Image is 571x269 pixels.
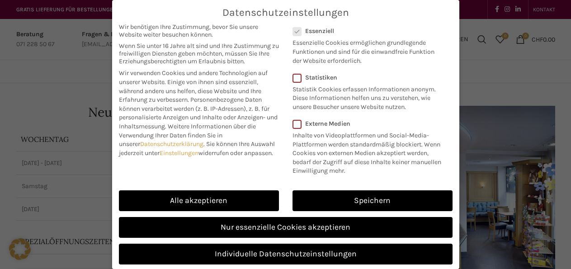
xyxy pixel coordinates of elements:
span: Weitere Informationen über die Verwendung Ihrer Daten finden Sie in unserer . [119,123,256,148]
a: Nur essenzielle Cookies akzeptieren [119,217,453,238]
a: Alle akzeptieren [119,190,279,211]
label: Statistiken [293,74,441,81]
p: Inhalte von Videoplattformen und Social-Media-Plattformen werden standardmäßig blockiert. Wenn Co... [293,127,447,175]
a: Speichern [293,190,453,211]
span: Personenbezogene Daten können verarbeitet werden (z. B. IP-Adressen), z. B. für personalisierte A... [119,96,278,130]
span: Wenn Sie unter 16 Jahre alt sind und Ihre Zustimmung zu freiwilligen Diensten geben möchten, müss... [119,42,279,65]
p: Essenzielle Cookies ermöglichen grundlegende Funktionen und sind für die einwandfreie Funktion de... [293,35,441,65]
label: Externe Medien [293,120,447,127]
a: Individuelle Datenschutzeinstellungen [119,244,453,264]
a: Einstellungen [160,149,198,157]
span: Wir verwenden Cookies und andere Technologien auf unserer Website. Einige von ihnen sind essenzie... [119,69,268,104]
span: Datenschutzeinstellungen [222,7,349,19]
span: Wir benötigen Ihre Zustimmung, bevor Sie unsere Website weiter besuchen können. [119,23,279,38]
p: Statistik Cookies erfassen Informationen anonym. Diese Informationen helfen uns zu verstehen, wie... [293,81,441,112]
span: Sie können Ihre Auswahl jederzeit unter widerrufen oder anpassen. [119,140,275,157]
a: Datenschutzerklärung [140,140,203,148]
label: Essenziell [293,27,441,35]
